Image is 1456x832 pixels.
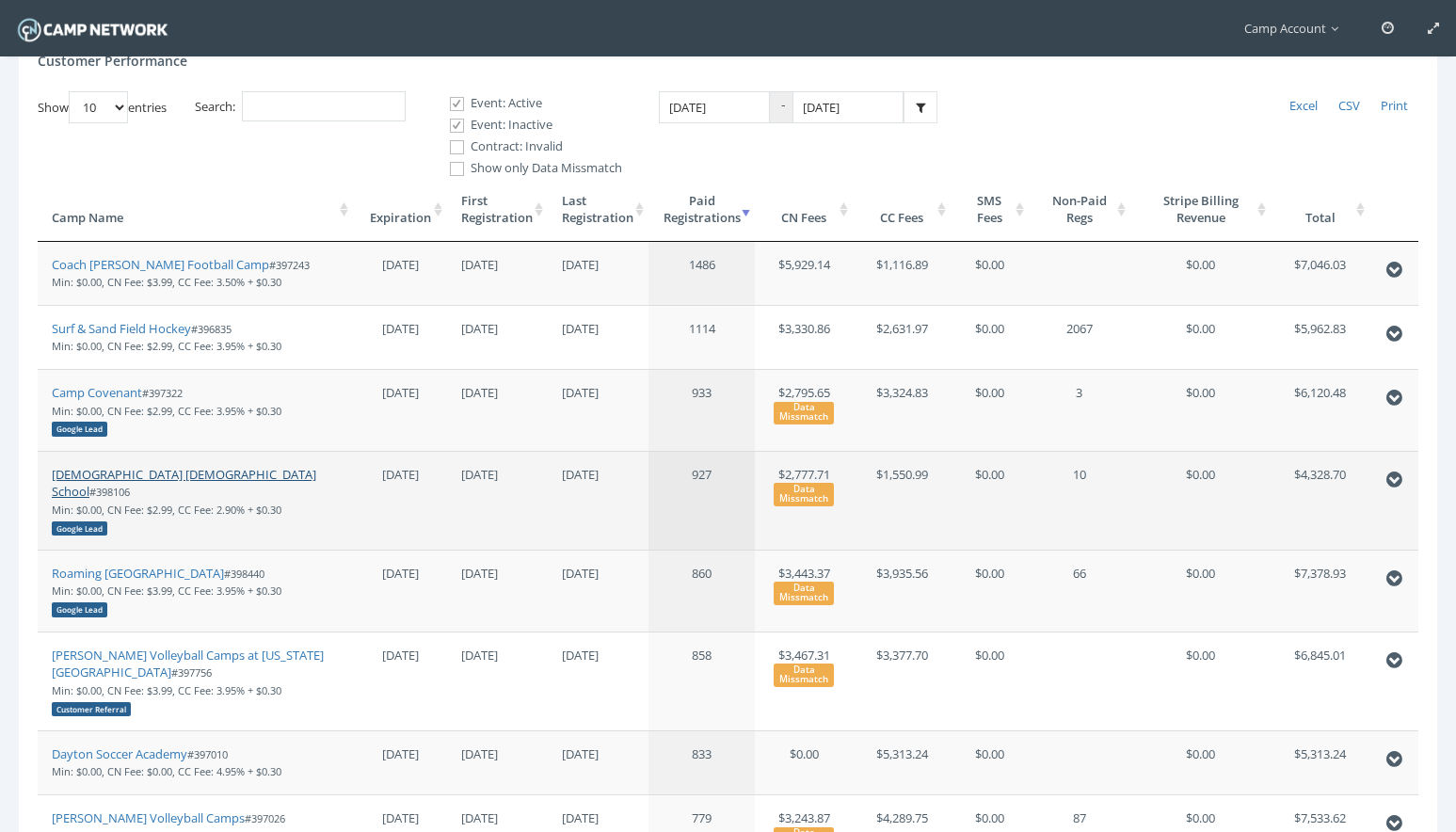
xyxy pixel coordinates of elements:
td: 860 [648,550,755,632]
div: Google Lead [52,602,107,616]
a: Print [1370,91,1418,121]
td: [DATE] [447,550,548,632]
td: $0.00 [951,242,1029,305]
td: 1486 [648,242,755,305]
th: Camp Name: activate to sort column ascending [38,178,353,242]
td: [DATE] [548,369,648,451]
td: $0.00 [1130,550,1272,632]
td: $0.00 [951,451,1029,550]
td: 3 [1029,369,1130,451]
div: Data Missmatch [774,483,834,505]
td: [DATE] [447,451,548,550]
td: $5,929.14 [755,242,853,305]
label: Event: Active [434,94,622,113]
span: Print [1381,97,1408,114]
a: Coach [PERSON_NAME] Football Camp [52,256,269,273]
td: [DATE] [447,369,548,451]
span: [DATE] [382,256,419,273]
a: [DEMOGRAPHIC_DATA] [DEMOGRAPHIC_DATA] School [52,466,316,501]
label: Show only Data Missmatch [434,159,622,178]
a: Roaming [GEOGRAPHIC_DATA] [52,565,224,582]
td: $3,330.86 [755,305,853,369]
td: $5,962.83 [1271,305,1369,369]
div: Google Lead [52,521,107,536]
a: Surf & Sand Field Hockey [52,320,191,337]
td: $1,116.89 [853,242,951,305]
span: [DATE] [382,745,419,762]
th: FirstRegistration: activate to sort column ascending [447,178,548,242]
td: $0.00 [1130,730,1272,794]
span: - [770,91,792,124]
span: [DATE] [382,384,419,401]
td: $4,328.70 [1271,451,1369,550]
td: 2067 [1029,305,1130,369]
small: #397756 Min: $0.00, CN Fee: $3.99, CC Fee: 3.95% + $0.30 [52,665,281,714]
span: Excel [1289,97,1318,114]
td: [DATE] [548,451,648,550]
td: $0.00 [951,632,1029,730]
span: Camp Account [1244,20,1348,37]
span: [DATE] [382,809,419,826]
td: $0.00 [1130,242,1272,305]
td: 10 [1029,451,1130,550]
span: CSV [1338,97,1360,114]
label: Contract: Invalid [434,137,622,156]
input: Date Range: To [792,91,904,124]
td: 1114 [648,305,755,369]
td: [DATE] [548,550,648,632]
td: $0.00 [951,305,1029,369]
td: $5,313.24 [1271,730,1369,794]
td: $1,550.99 [853,451,951,550]
th: Non-Paid Regs: activate to sort column ascending [1029,178,1130,242]
small: #398106 Min: $0.00, CN Fee: $2.99, CC Fee: 2.90% + $0.30 [52,485,281,534]
label: Search: [195,91,406,122]
td: $0.00 [1130,632,1272,730]
td: [DATE] [447,730,548,794]
span: [DATE] [382,320,419,337]
td: $5,313.24 [853,730,951,794]
td: $0.00 [951,730,1029,794]
td: [DATE] [548,632,648,730]
a: [PERSON_NAME] Volleyball Camps at [US_STATE][GEOGRAPHIC_DATA] [52,647,324,681]
label: Show entries [38,91,167,123]
td: $0.00 [1130,369,1272,451]
img: Camp Network [14,13,171,46]
td: 927 [648,451,755,550]
td: $3,467.31 [755,632,853,730]
a: [PERSON_NAME] Volleyball Camps [52,809,245,826]
td: $2,631.97 [853,305,951,369]
td: $3,324.83 [853,369,951,451]
td: [DATE] [548,305,648,369]
td: $0.00 [1130,451,1272,550]
th: CN Fees: activate to sort column ascending [755,178,853,242]
a: Camp Covenant [52,384,142,401]
td: [DATE] [548,730,648,794]
td: $0.00 [1130,305,1272,369]
td: $2,777.71 [755,451,853,550]
th: Stripe Billing Revenue: activate to sort column ascending [1130,178,1272,242]
td: 858 [648,632,755,730]
td: 933 [648,369,755,451]
td: $0.00 [951,369,1029,451]
a: Dayton Soccer Academy [52,745,187,762]
td: [DATE] [447,242,548,305]
a: Excel [1279,91,1328,121]
label: Event: Inactive [434,116,622,135]
span: [DATE] [382,466,419,483]
small: #397322 Min: $0.00, CN Fee: $2.99, CC Fee: 3.95% + $0.30 [52,386,281,435]
input: Search: [242,91,406,122]
th: LastRegistration: activate to sort column ascending [548,178,648,242]
td: [DATE] [548,242,648,305]
td: $6,120.48 [1271,369,1369,451]
td: [DATE] [447,632,548,730]
a: CSV [1328,91,1370,121]
th: SMS Fees: activate to sort column ascending [951,178,1029,242]
th: PaidRegistrations: activate to sort column ascending [648,178,755,242]
td: $0.00 [951,550,1029,632]
td: 66 [1029,550,1130,632]
select: Showentries [69,91,128,123]
td: [DATE] [447,305,548,369]
h4: Customer Performance [38,54,187,68]
td: $2,795.65 [755,369,853,451]
div: Google Lead [52,422,107,436]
